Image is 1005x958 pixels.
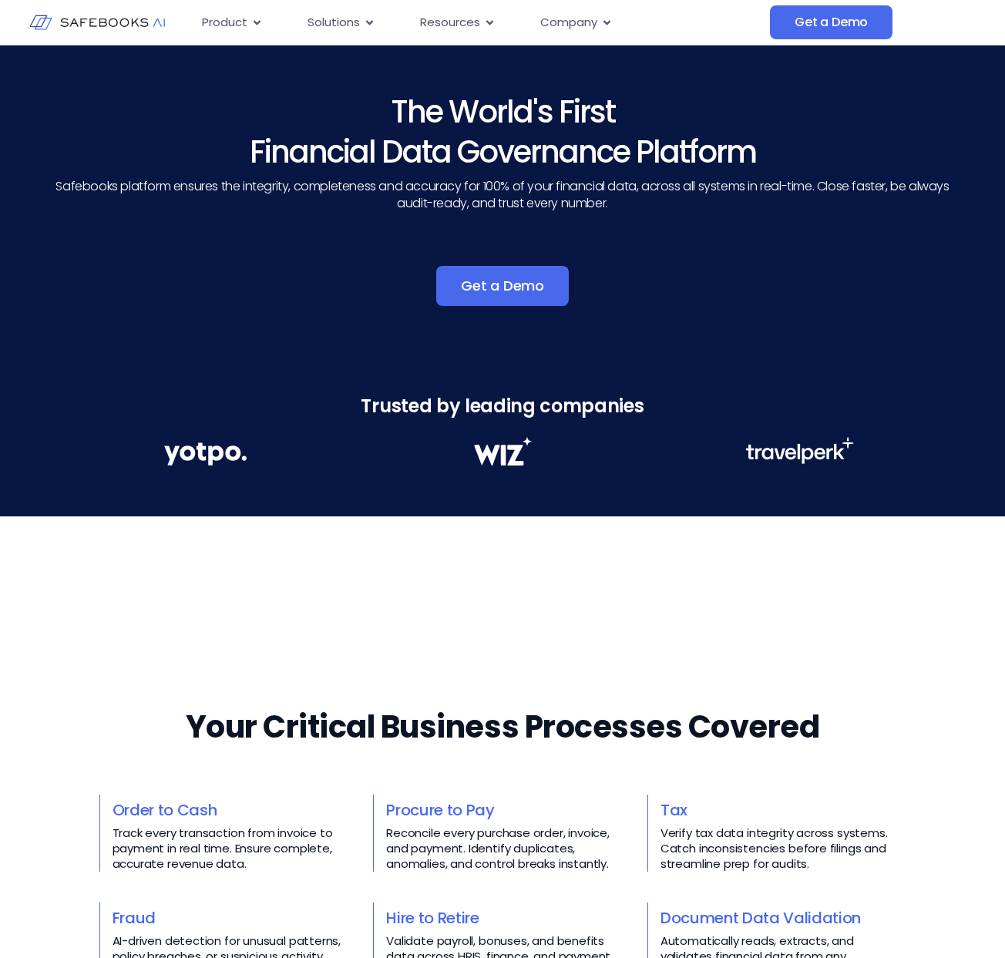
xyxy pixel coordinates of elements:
img: Financial Data Governance 3 [745,437,854,464]
span: Company [540,14,597,32]
span: Resources [420,14,480,32]
a: Get a Demo [770,5,892,39]
span: Get a Demo [461,278,544,294]
a: Hire to Retire [386,907,479,929]
div: Menu Toggle [190,8,770,38]
span: Solutions [308,14,360,32]
h2: Your Critical Business Processes Covered​​ [186,705,820,748]
a: Order to Cash [113,799,217,821]
a: Tax [660,799,687,821]
img: Financial Data Governance 2 [466,437,539,466]
p: Safebooks platform ensures the integrity, completeness and accuracy for 100% of your financial da... [46,178,959,212]
span: Product [202,14,247,32]
span: Get a Demo [795,15,868,30]
a: Fraud [113,907,156,929]
nav: Menu [190,8,770,38]
p: Reconcile every purchase order, invoice, and payment. Identify duplicates, anomalies, and control... [386,825,632,872]
p: Verify tax data integrity across systems. Catch inconsistencies before filings and streamline pre... [660,825,906,872]
p: Track every transaction from invoice to payment in real time. Ensure complete, accurate revenue d... [113,825,358,872]
a: Get a Demo [436,266,569,306]
a: Document Data Validation [660,907,861,929]
a: Procure to Pay [386,799,495,821]
h3: The World's First Financial Data Governance Platform [46,92,959,172]
img: Financial Data Governance 1 [164,437,247,470]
